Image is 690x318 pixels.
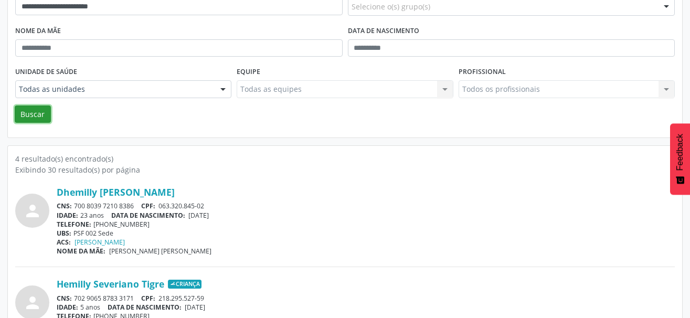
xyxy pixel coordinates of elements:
span: CNS: [57,294,72,303]
span: [PERSON_NAME] [PERSON_NAME] [109,247,211,256]
button: Buscar [15,105,51,123]
a: Dhemilly [PERSON_NAME] [57,186,175,198]
span: [DATE] [185,303,205,312]
div: [PHONE_NUMBER] [57,220,675,229]
span: Todas as unidades [19,84,210,94]
span: NOME DA MÃE: [57,247,105,256]
a: Hemilly Severiano Tigre [57,278,164,290]
label: Profissional [459,64,506,80]
span: Feedback [675,134,685,171]
span: CNS: [57,202,72,210]
div: 700 8039 7210 8386 [57,202,675,210]
span: CPF: [141,202,155,210]
span: TELEFONE: [57,220,91,229]
span: UBS: [57,229,71,238]
i: person [23,202,42,220]
label: Unidade de saúde [15,64,77,80]
span: DATA DE NASCIMENTO: [108,303,182,312]
a: [PERSON_NAME] [75,238,125,247]
button: Feedback - Mostrar pesquisa [670,123,690,195]
span: ACS: [57,238,71,247]
span: 218.295.527-59 [158,294,204,303]
div: 23 anos [57,211,675,220]
span: CPF: [141,294,155,303]
div: PSF 002 Sede [57,229,675,238]
span: IDADE: [57,211,78,220]
label: Nome da mãe [15,23,61,39]
span: Criança [168,280,201,289]
div: 702 9065 8783 3171 [57,294,675,303]
div: Exibindo 30 resultado(s) por página [15,164,675,175]
span: IDADE: [57,303,78,312]
span: 063.320.845-02 [158,202,204,210]
label: Equipe [237,64,260,80]
span: DATA DE NASCIMENTO: [111,211,185,220]
span: Selecione o(s) grupo(s) [352,1,430,12]
span: [DATE] [188,211,209,220]
div: 5 anos [57,303,675,312]
label: Data de nascimento [348,23,419,39]
div: 4 resultado(s) encontrado(s) [15,153,675,164]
